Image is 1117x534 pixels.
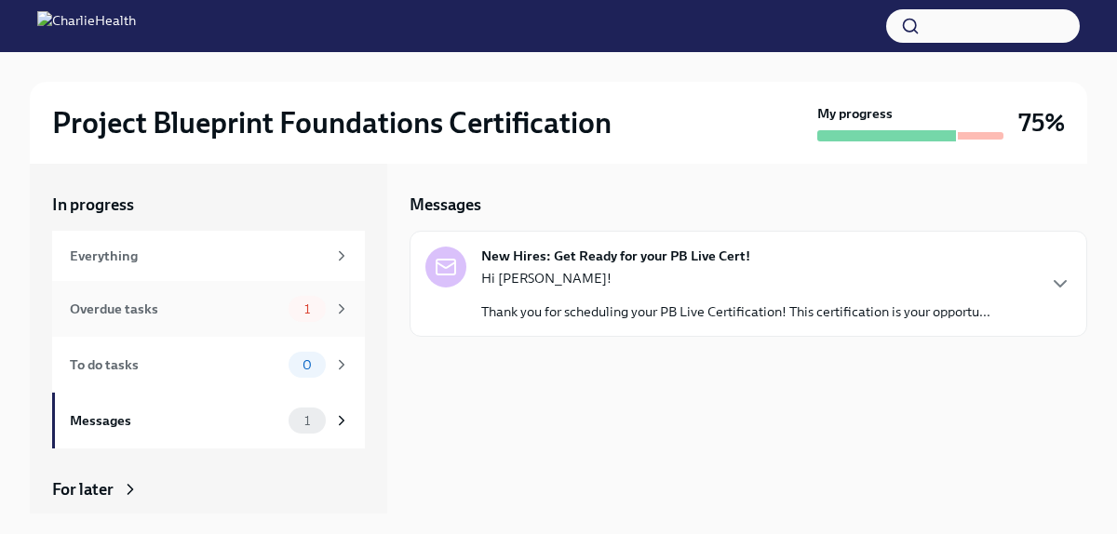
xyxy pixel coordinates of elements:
[70,354,281,375] div: To do tasks
[70,410,281,431] div: Messages
[70,299,281,319] div: Overdue tasks
[52,478,365,501] a: For later
[52,478,114,501] div: For later
[70,246,326,266] div: Everything
[817,104,893,123] strong: My progress
[291,358,323,372] span: 0
[52,281,365,337] a: Overdue tasks1
[1018,106,1065,140] h3: 75%
[37,11,136,41] img: CharlieHealth
[52,194,365,216] a: In progress
[293,302,321,316] span: 1
[293,414,321,428] span: 1
[52,104,612,141] h2: Project Blueprint Foundations Certification
[481,302,990,321] p: Thank you for scheduling your PB Live Certification! This certification is your opportu...
[481,269,990,287] p: Hi [PERSON_NAME]!
[481,247,750,265] strong: New Hires: Get Ready for your PB Live Cert!
[52,231,365,281] a: Everything
[52,337,365,393] a: To do tasks0
[52,393,365,448] a: Messages1
[410,194,481,216] h5: Messages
